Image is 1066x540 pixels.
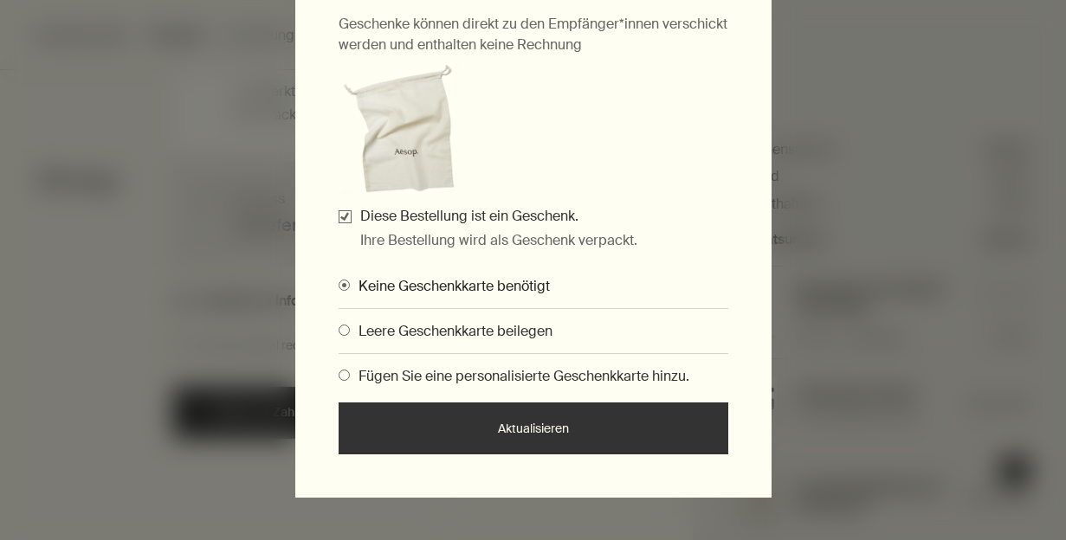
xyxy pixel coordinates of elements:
[360,207,578,225] label: Diese Bestellung ist ein Geschenk.
[350,322,552,340] span: Leere Geschenkkarte beilegen
[339,402,728,454] button: Aktualisieren
[339,64,468,194] img: Gift wrap example
[350,277,550,295] span: Keine Geschenkkarte benötigt
[360,230,728,251] p: Ihre Bestellung wird als Geschenk verpackt.
[339,15,727,54] span: Geschenke können direkt zu den Empfänger*innen verschickt werden und enthalten keine Rechnung
[350,367,689,385] span: Fügen Sie eine personalisierte Geschenkkarte hinzu.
